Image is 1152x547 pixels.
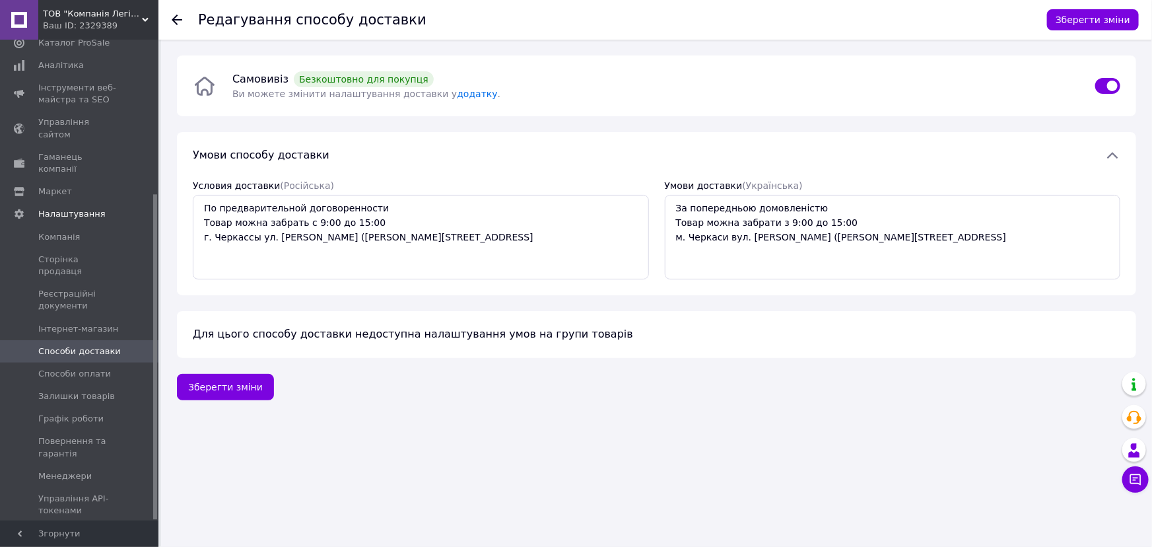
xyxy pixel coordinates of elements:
span: (Українська) [742,180,802,191]
textarea: По предварительной договоренности Товар можна забрать с 9:00 до 15:00 г. Черкассы ул. [PERSON_NAM... [193,195,649,279]
div: Безкоштовно для покупця [294,71,434,87]
span: Залишки товарів [38,390,115,402]
span: Інтернет-магазин [38,323,118,335]
span: Інструменти веб-майстра та SEO [38,82,122,106]
span: Управління сайтом [38,116,122,140]
span: Самовивіз [232,73,434,85]
span: Повернення та гарантія [38,435,122,459]
span: Каталог ProSale [38,37,110,49]
span: Управління API-токенами [38,493,122,517]
div: Ваш ID: 2329389 [43,20,158,32]
span: Гаманець компанії [38,151,122,175]
label: Умови доставки [665,180,803,191]
span: ТОВ "Компанія Легіон" [43,8,142,20]
label: Условия доставки [193,180,334,191]
span: Налаштування [38,208,106,220]
span: Сторінка продавця [38,254,122,277]
span: Для цього способу доставки недоступна налаштування умов на групи товарів [193,328,633,340]
textarea: За попередньою домовленістю Товар можна забрати з 9:00 до 15:00 м. Черкаси вул. [PERSON_NAME] ([P... [665,195,1121,279]
button: Чат з покупцем [1122,466,1149,493]
button: Зберегти зміни [177,374,274,400]
span: Способи доставки [38,346,121,357]
span: Менеджери [38,470,92,482]
span: Маркет [38,186,72,198]
span: (Російська) [280,180,334,191]
span: Ви можете змінити налаштування доставки у . [232,89,500,99]
button: Зберегти зміни [1047,9,1139,30]
div: Повернутися до списку доставок [172,13,182,26]
span: Способи оплати [38,368,111,380]
span: Графік роботи [38,413,104,425]
span: Реєстраційні документи [38,288,122,312]
span: Аналітика [38,59,84,71]
div: Редагування способу доставки [198,13,426,27]
span: Умови способу доставки [193,149,329,161]
a: додатку [457,89,497,99]
span: Компанія [38,231,80,243]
